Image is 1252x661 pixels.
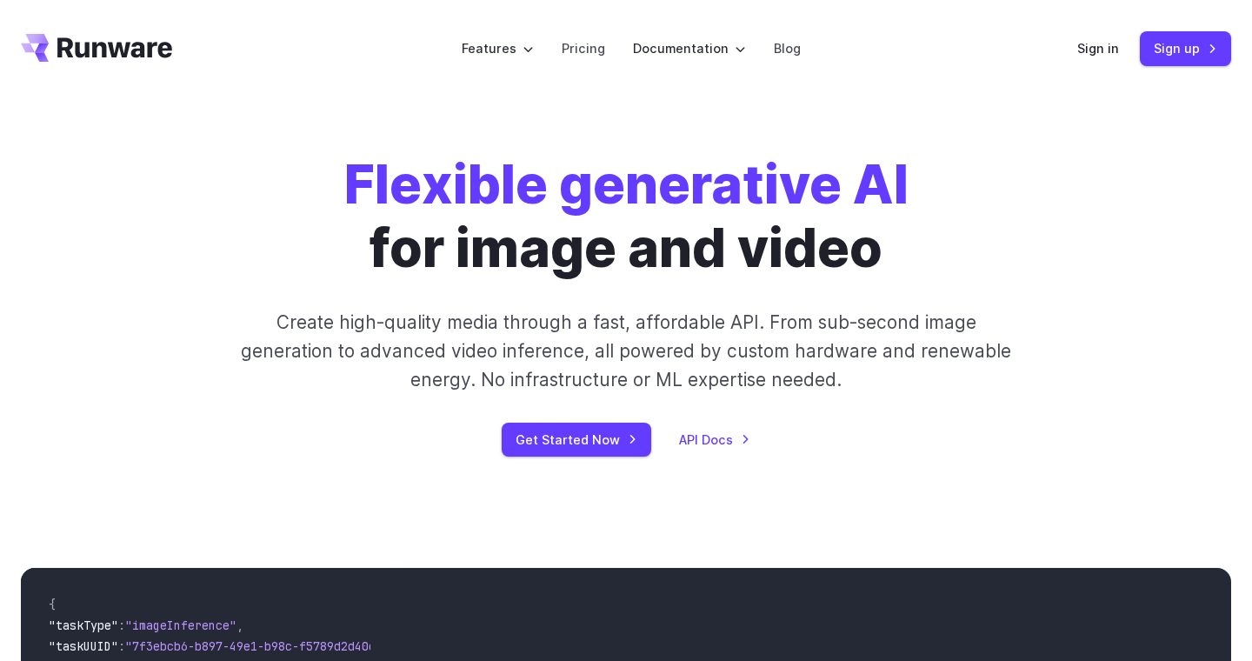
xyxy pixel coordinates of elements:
[502,423,651,457] a: Get Started Now
[679,430,750,450] a: API Docs
[125,638,390,654] span: "7f3ebcb6-b897-49e1-b98c-f5789d2d40d7"
[344,153,909,280] h1: for image and video
[49,638,118,654] span: "taskUUID"
[49,618,118,633] span: "taskType"
[21,34,172,62] a: Go to /
[118,618,125,633] span: :
[562,38,605,58] a: Pricing
[1077,38,1119,58] a: Sign in
[344,152,909,217] strong: Flexible generative AI
[236,618,243,633] span: ,
[633,38,746,58] label: Documentation
[125,618,236,633] span: "imageInference"
[49,597,56,612] span: {
[462,38,534,58] label: Features
[239,308,1014,395] p: Create high-quality media through a fast, affordable API. From sub-second image generation to adv...
[1140,31,1231,65] a: Sign up
[118,638,125,654] span: :
[774,38,801,58] a: Blog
